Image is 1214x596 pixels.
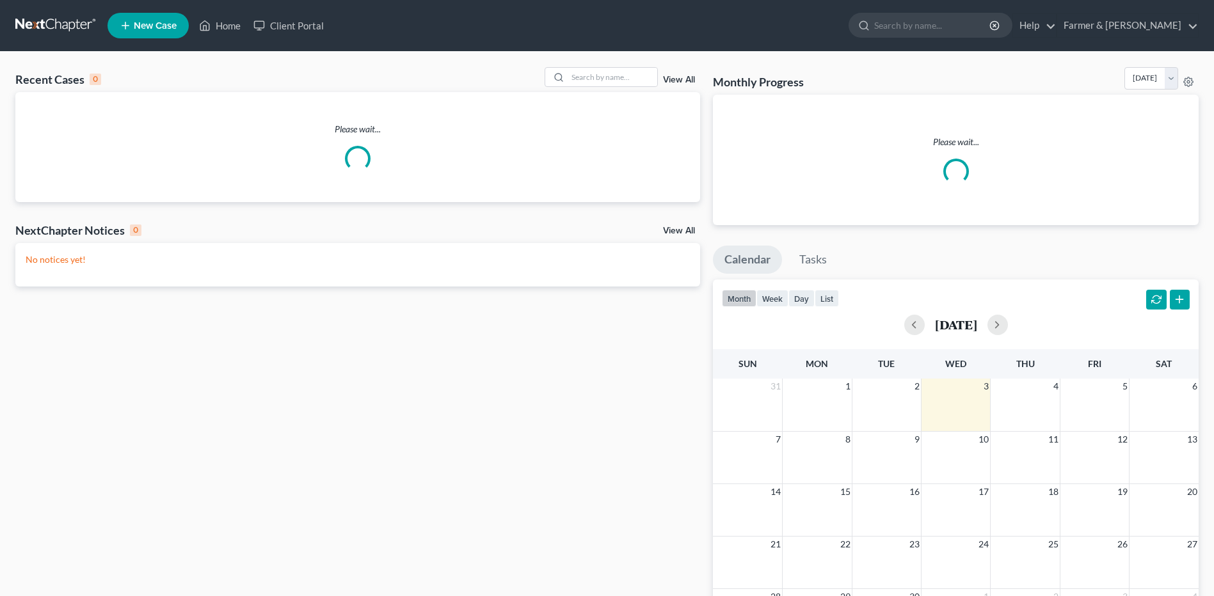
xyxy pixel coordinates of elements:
span: Wed [945,358,966,369]
p: Please wait... [723,136,1188,148]
p: No notices yet! [26,253,690,266]
span: 5 [1121,379,1129,394]
span: New Case [134,21,177,31]
span: 18 [1047,484,1060,499]
input: Search by name... [568,68,657,86]
span: 20 [1186,484,1199,499]
span: Fri [1088,358,1101,369]
span: 9 [913,432,921,447]
span: 14 [769,484,782,499]
span: 11 [1047,432,1060,447]
span: 4 [1052,379,1060,394]
span: Sat [1156,358,1172,369]
a: Tasks [788,246,838,274]
span: Tue [878,358,895,369]
span: 6 [1191,379,1199,394]
input: Search by name... [874,13,991,37]
a: View All [663,226,695,235]
span: 19 [1116,484,1129,499]
span: 26 [1116,537,1129,552]
span: Mon [806,358,828,369]
span: 25 [1047,537,1060,552]
a: View All [663,75,695,84]
button: week [756,290,788,307]
span: 21 [769,537,782,552]
a: Help [1013,14,1056,37]
span: 27 [1186,537,1199,552]
span: 24 [977,537,990,552]
span: 8 [844,432,852,447]
a: Farmer & [PERSON_NAME] [1057,14,1198,37]
p: Please wait... [15,123,700,136]
span: 13 [1186,432,1199,447]
span: Thu [1016,358,1035,369]
span: 22 [839,537,852,552]
button: day [788,290,815,307]
span: 7 [774,432,782,447]
span: Sun [739,358,757,369]
span: 12 [1116,432,1129,447]
div: 0 [90,74,101,85]
span: 2 [913,379,921,394]
span: 10 [977,432,990,447]
span: 16 [908,484,921,499]
span: 1 [844,379,852,394]
span: 17 [977,484,990,499]
span: 23 [908,537,921,552]
h2: [DATE] [935,318,977,331]
div: 0 [130,224,141,236]
div: Recent Cases [15,72,101,87]
span: 15 [839,484,852,499]
div: NextChapter Notices [15,223,141,238]
a: Home [193,14,247,37]
a: Client Portal [247,14,330,37]
button: month [722,290,756,307]
span: 3 [982,379,990,394]
h3: Monthly Progress [713,74,804,90]
a: Calendar [713,246,782,274]
button: list [815,290,839,307]
span: 31 [769,379,782,394]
